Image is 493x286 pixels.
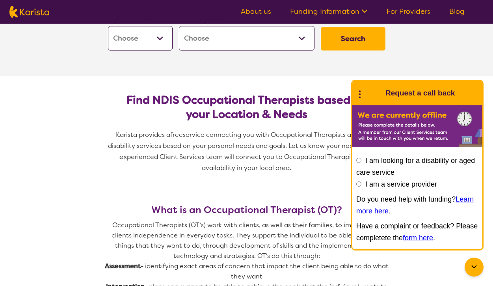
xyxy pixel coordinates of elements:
span: free [170,131,183,139]
span: service connecting you with Occupational Therapists and other disability services based on your p... [108,131,387,172]
a: form here [403,234,433,242]
p: Occupational Therapists (OT’s) work with clients, as well as their families, to improve the clien... [105,220,389,261]
span: Karista provides a [116,131,170,139]
button: Search [321,27,385,50]
strong: Assessment [105,262,141,270]
h2: Find NDIS Occupational Therapists based on your Location & Needs [114,93,379,122]
p: Do you need help with funding? . [356,193,478,217]
a: About us [241,7,271,16]
img: Karista offline chat form to request call back [352,105,482,147]
p: Have a complaint or feedback? Please completete the . [356,220,478,244]
label: I am looking for a disability or aged care service [356,157,475,176]
a: Funding Information [290,7,368,16]
p: - identifying exact areas of concern that impact the client being able to do what they want [105,261,389,282]
a: Blog [449,7,465,16]
h1: Request a call back [385,87,455,99]
img: Karista [365,85,381,101]
h3: What is an Occupational Therapist (OT)? [105,204,389,215]
a: For Providers [387,7,430,16]
img: Karista logo [9,6,49,18]
label: I am a service provider [365,180,437,188]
